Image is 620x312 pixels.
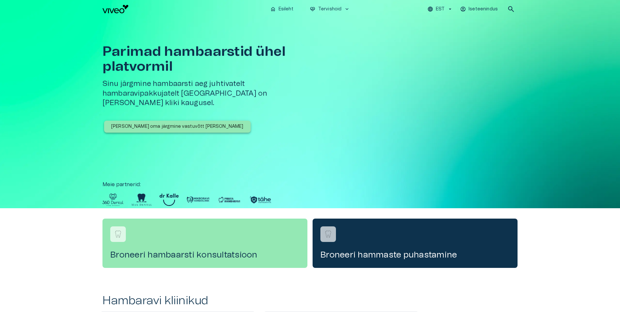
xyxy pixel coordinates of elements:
p: Iseteenindus [469,6,498,13]
p: Tervishoid [318,6,342,13]
button: [PERSON_NAME] oma järgmine vastuvõtt [PERSON_NAME] [104,121,251,133]
img: Partner logo [102,194,124,206]
h2: Hambaravi kliinikud [102,294,518,308]
p: [PERSON_NAME] oma järgmine vastuvõtt [PERSON_NAME] [111,123,244,130]
img: Partner logo [249,194,272,206]
h5: Sinu järgmine hambaarsti aeg juhtivatelt hambaravipakkujatelt [GEOGRAPHIC_DATA] on [PERSON_NAME] ... [102,79,313,108]
img: Viveo logo [102,5,128,13]
a: Navigate to service booking [102,219,307,268]
span: keyboard_arrow_down [344,6,350,12]
button: homeEsileht [268,5,297,14]
a: Navigate to homepage [102,5,265,13]
button: ecg_heartTervishoidkeyboard_arrow_down [307,5,353,14]
img: Broneeri hammaste puhastamine logo [323,229,333,239]
img: Partner logo [160,194,179,206]
img: Broneeri hambaarsti konsultatsioon logo [113,229,123,239]
span: ecg_heart [310,6,316,12]
p: EST [436,6,445,13]
button: Iseteenindus [459,5,499,14]
span: home [270,6,276,12]
a: Navigate to service booking [313,219,518,268]
h1: Parimad hambaarstid ühel platvormil [102,44,313,74]
img: Partner logo [131,194,152,206]
span: search [507,5,515,13]
img: Partner logo [186,194,210,206]
button: open search modal [505,3,518,16]
button: EST [426,5,454,14]
h4: Broneeri hambaarsti konsultatsioon [110,250,300,260]
h4: Broneeri hammaste puhastamine [320,250,510,260]
p: Esileht [279,6,293,13]
p: Meie partnerid : [102,181,518,188]
img: Partner logo [218,194,241,206]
